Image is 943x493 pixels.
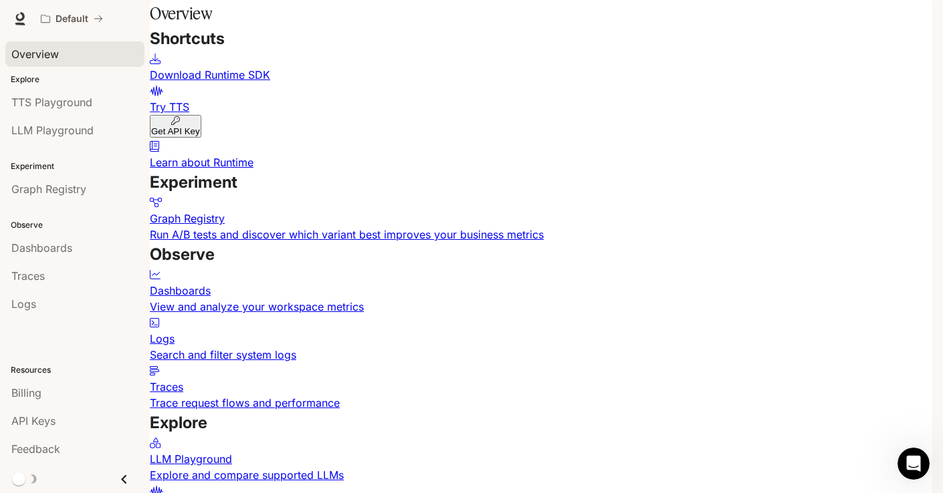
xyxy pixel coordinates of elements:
p: Traces [150,379,932,395]
p: Default [56,13,88,25]
p: Trace request flows and performance [150,395,932,411]
h2: Shortcuts [150,27,932,51]
p: View and analyze your workspace metrics [150,299,932,315]
a: DashboardsView and analyze your workspace metrics [150,267,932,315]
h2: Experiment [150,170,932,194]
button: Get API Key [150,115,201,138]
p: Graph Registry [150,210,932,226]
a: Try TTS [150,83,932,115]
a: Learn about Runtime [150,138,932,170]
h2: Observe [150,242,932,267]
a: Graph RegistryRun A/B tests and discover which variant best improves your business metrics [150,194,932,242]
p: Get API Key [151,126,200,136]
p: Dashboards [150,283,932,299]
a: LLM PlaygroundExplore and compare supported LLMs [150,435,932,483]
a: Download Runtime SDK [150,51,932,83]
p: Learn about Runtime [150,154,932,170]
a: LogsSearch and filter system logs [150,315,932,363]
p: Run A/B tests and discover which variant best improves your business metrics [150,226,932,242]
p: Download Runtime SDK [150,67,932,83]
a: TracesTrace request flows and performance [150,363,932,411]
button: All workspaces [35,5,109,32]
p: Logs [150,331,932,347]
h2: Explore [150,411,932,435]
p: Search and filter system logs [150,347,932,363]
p: Explore and compare supported LLMs [150,467,932,483]
p: LLM Playground [150,451,932,467]
iframe: Intercom live chat [898,448,930,480]
p: Try TTS [150,99,932,115]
